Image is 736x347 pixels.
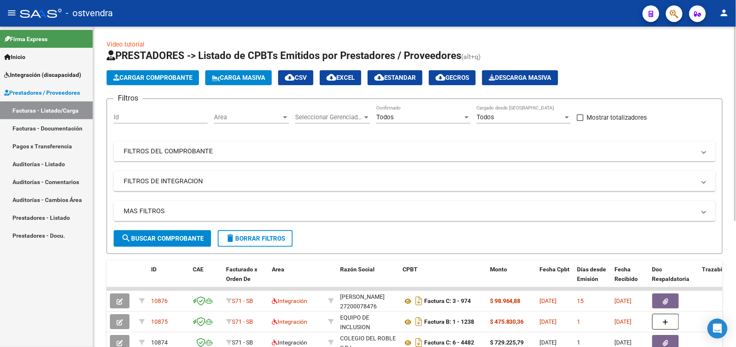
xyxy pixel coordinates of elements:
datatable-header-cell: ID [148,261,189,297]
span: 15 [577,298,584,304]
span: Descarga Masiva [489,74,552,81]
span: Area [214,113,281,121]
span: Días desde Emisión [577,266,607,282]
span: Buscar Comprobante [121,235,204,242]
datatable-header-cell: CAE [189,261,223,297]
mat-icon: cloud_download [326,72,336,82]
strong: $ 729.225,79 [490,339,524,346]
mat-expansion-panel-header: MAS FILTROS [114,201,716,221]
span: Integración (discapacidad) [4,70,81,79]
span: EXCEL [326,74,355,81]
span: - ostvendra [66,4,113,22]
button: Gecros [429,70,476,85]
datatable-header-cell: Razón Social [337,261,399,297]
div: [PERSON_NAME] [340,292,385,302]
span: Cargar Comprobante [113,74,192,81]
strong: Factura C: 3 - 974 [424,298,471,305]
button: Cargar Comprobante [107,70,199,85]
span: Inicio [4,52,25,62]
span: Prestadores / Proveedores [4,88,80,97]
span: Todos [477,113,494,121]
mat-icon: cloud_download [285,72,295,82]
span: [DATE] [540,298,557,304]
span: S71 - SB [232,318,253,325]
span: Integración [272,339,307,346]
span: Mostrar totalizadores [587,113,647,123]
app-download-masive: Descarga masiva de comprobantes (adjuntos) [482,70,558,85]
span: 10874 [151,339,168,346]
strong: $ 98.964,88 [490,298,521,304]
span: Todos [376,113,394,121]
button: CSV [278,70,313,85]
mat-icon: cloud_download [435,72,445,82]
span: Carga Masiva [212,74,265,81]
span: Firma Express [4,34,47,44]
strong: Factura C: 6 - 4482 [424,340,474,346]
div: 30718301331 [340,313,396,330]
datatable-header-cell: Fecha Cpbt [537,261,574,297]
datatable-header-cell: CPBT [399,261,487,297]
mat-icon: search [121,233,131,243]
span: Borrar Filtros [225,235,285,242]
span: CAE [193,266,204,273]
mat-icon: person [719,8,729,18]
span: 1 [577,339,581,346]
span: Razón Social [340,266,375,273]
span: (alt+q) [461,53,481,61]
button: EXCEL [320,70,361,85]
mat-icon: cloud_download [374,72,384,82]
span: ID [151,266,157,273]
datatable-header-cell: Facturado x Orden De [223,261,269,297]
span: Monto [490,266,507,273]
span: Trazabilidad [702,266,736,273]
button: Buscar Comprobante [114,230,211,247]
span: [DATE] [615,298,632,304]
div: 27200078476 [340,292,396,310]
span: Area [272,266,284,273]
span: PRESTADORES -> Listado de CPBTs Emitidos por Prestadores / Proveedores [107,50,461,62]
a: Video tutorial [107,41,144,48]
mat-icon: delete [225,233,235,243]
span: Integración [272,318,307,325]
span: [DATE] [615,339,632,346]
mat-panel-title: MAS FILTROS [124,207,696,216]
span: Fecha Cpbt [540,266,570,273]
span: CPBT [403,266,418,273]
datatable-header-cell: Días desde Emisión [574,261,612,297]
span: CSV [285,74,307,81]
span: Seleccionar Gerenciador [295,113,363,121]
span: Fecha Recibido [615,266,638,282]
span: S71 - SB [232,298,253,304]
datatable-header-cell: Doc Respaldatoria [649,261,699,297]
span: [DATE] [615,318,632,325]
i: Descargar documento [413,315,424,328]
h3: Filtros [114,92,142,104]
datatable-header-cell: Area [269,261,325,297]
strong: Factura B: 1 - 1238 [424,319,474,325]
span: [DATE] [540,339,557,346]
datatable-header-cell: Monto [487,261,537,297]
span: 1 [577,318,581,325]
span: Gecros [435,74,469,81]
datatable-header-cell: Fecha Recibido [612,261,649,297]
mat-panel-title: FILTROS DE INTEGRACION [124,177,696,186]
span: S71 - SB [232,339,253,346]
span: Integración [272,298,307,304]
mat-expansion-panel-header: FILTROS DEL COMPROBANTE [114,141,716,161]
span: [DATE] [540,318,557,325]
i: Descargar documento [413,294,424,308]
button: Borrar Filtros [218,230,293,247]
span: Estandar [374,74,416,81]
span: Facturado x Orden De [226,266,257,282]
mat-panel-title: FILTROS DEL COMPROBANTE [124,147,696,156]
span: Doc Respaldatoria [652,266,690,282]
span: 10875 [151,318,168,325]
button: Estandar [368,70,423,85]
button: Carga Masiva [205,70,272,85]
span: 10876 [151,298,168,304]
mat-expansion-panel-header: FILTROS DE INTEGRACION [114,171,716,191]
div: Open Intercom Messenger [708,319,728,339]
mat-icon: menu [7,8,17,18]
strong: $ 475.830,36 [490,318,524,325]
button: Descarga Masiva [482,70,558,85]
